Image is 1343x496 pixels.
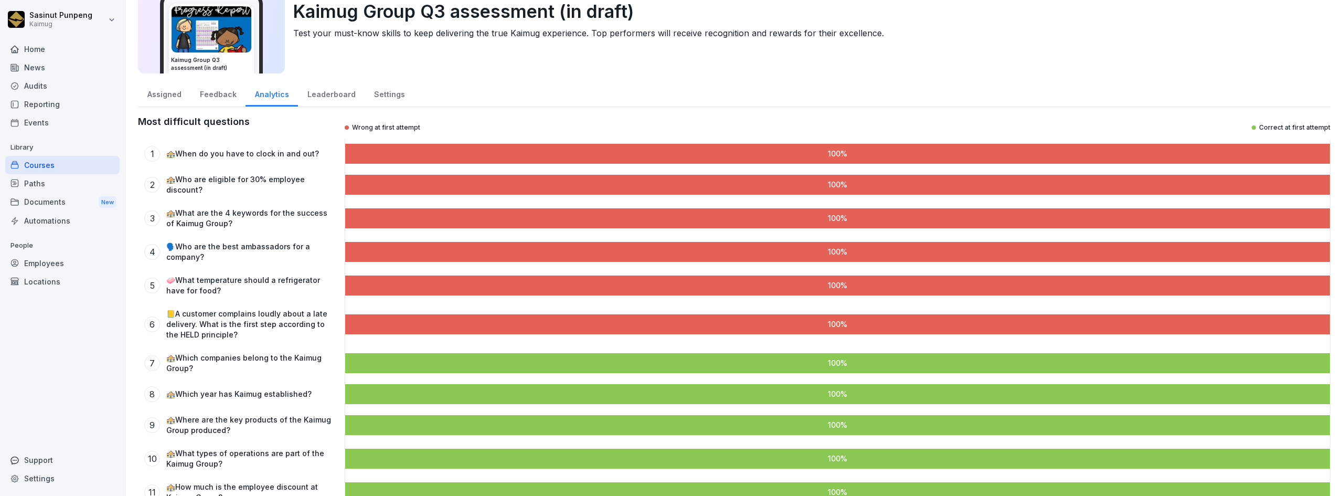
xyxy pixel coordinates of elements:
div: 10 [144,451,160,467]
p: 🏤What types of operations are part of the Kaimug Group? [166,448,333,469]
a: Analytics [246,80,298,107]
div: 1 [144,146,160,162]
p: 🧼What temperature should a refrigerator have for food? [166,275,333,296]
a: News [5,58,120,77]
p: Test your must-know skills to keep delivering the true Kaimug experience. Top performers will rec... [293,27,1322,39]
a: Leaderboard [298,80,365,107]
a: Automations [5,212,120,230]
h2: Most difficult questions [138,115,250,128]
a: Home [5,40,120,58]
a: Locations [5,272,120,291]
p: 🏤​Which year has Kaimug established? [166,389,312,399]
a: Reporting [5,95,120,113]
a: Events [5,113,120,132]
div: 8 [144,386,160,402]
div: 4 [144,244,160,260]
div: New [99,196,116,208]
a: Paths [5,174,120,193]
div: 5 [144,278,160,293]
p: 🗣️Who are the best ambassadors for a company? [166,241,333,262]
p: 🏤​When do you have to clock in and out? [166,149,319,159]
h3: Kaimug Group Q3 assessment (in draft) [171,56,252,72]
p: 🏤​Where are the key products of the Kaimug Group produced? [166,415,333,436]
div: 7 [144,355,160,371]
a: Settings [5,469,120,488]
a: DocumentsNew [5,193,120,212]
div: Support [5,451,120,469]
div: Documents [5,193,120,212]
a: Audits [5,77,120,95]
a: Employees [5,254,120,272]
p: Library [5,139,120,156]
a: Settings [365,80,414,107]
p: Wrong at first attempt [352,123,420,132]
img: e5wlzal6fzyyu8pkl39fd17k.png [172,6,251,52]
p: People [5,237,120,254]
p: 📒A customer complains loudly about a late delivery. What is the first step according to the HELD ... [166,309,333,340]
p: 🏤What are the 4 keywords for the success of Kaimug Group? [166,208,333,229]
div: 6 [144,316,160,332]
p: Sasinut Punpeng [29,11,92,20]
p: Correct at first attempt [1259,123,1330,132]
p: 🏤Who are eligible for 30% employee discount? [166,174,333,195]
p: Kaimug [29,20,92,28]
p: 🏤​Which companies belong to the Kaimug Group? [166,353,333,374]
div: 2 [144,177,160,193]
div: 3 [144,210,160,226]
a: Assigned [138,80,190,107]
div: 9 [144,417,160,433]
a: Feedback [190,80,246,107]
a: Courses [5,156,120,174]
